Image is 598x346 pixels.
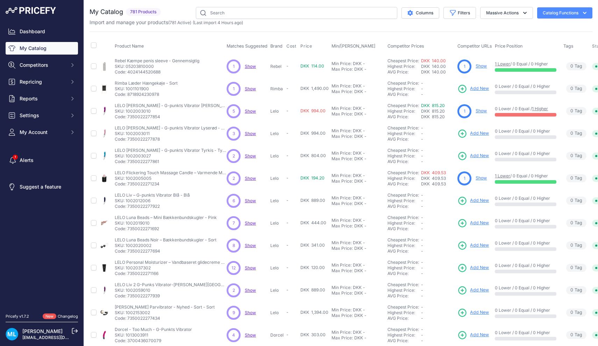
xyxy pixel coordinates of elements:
[270,176,284,181] p: Lelo
[476,63,487,69] a: Show
[245,310,256,315] a: Show
[537,7,592,19] button: Catalog Functions
[457,84,489,94] a: Add New
[332,89,353,94] div: Max Price:
[387,192,419,198] a: Cheapest Price:
[470,264,489,271] span: Add New
[115,260,227,265] p: LELO Personal Moisturizer – Vandbaseret glidecreme 75 ml - 75 ml
[470,309,489,316] span: Add New
[566,107,586,115] span: Tag
[387,243,421,248] div: Highest Price:
[22,328,63,334] a: [PERSON_NAME]
[332,223,353,229] div: Max Price:
[570,63,573,70] span: 0
[354,66,363,72] div: DKK
[387,86,421,92] div: Highest Price:
[495,196,556,201] p: 0 Lower / 0 Equal / 0 Higher
[443,7,476,19] button: Filters
[457,218,489,228] a: Add New
[401,7,439,19] button: Columns
[566,219,586,227] span: Tag
[20,95,65,102] span: Reports
[354,156,363,162] div: DKK
[387,237,419,242] a: Cheapest Price:
[362,83,365,89] div: -
[300,43,312,49] span: Price
[470,332,489,338] span: Add New
[286,153,289,158] span: -
[115,125,227,131] p: LELO [PERSON_NAME] - G-punkts Vibrator Lyserød - Pink
[286,242,289,248] span: -
[457,263,489,273] a: Add New
[353,150,362,156] div: DKK
[332,201,353,206] div: Max Price:
[387,170,419,175] a: Cheapest Price:
[286,43,296,49] span: Cost
[300,43,313,49] button: Price
[300,175,325,181] span: DKK 194.20
[115,148,227,153] p: LELO [PERSON_NAME] - G-punkts Vibrator Tyrkis - Tyrkis
[464,175,465,182] span: 1
[363,134,366,139] div: -
[387,136,421,142] div: AVG Price:
[286,130,289,136] span: -
[270,64,284,69] p: Rebel
[115,192,190,198] p: LELO Liv – G-punkts Vibrator Blå - Blå
[387,64,421,69] div: Highest Price:
[90,7,123,17] h2: My Catalog
[245,198,256,203] a: Show
[168,20,191,25] span: ( )
[115,69,199,75] p: Code: 4024144520688
[354,178,363,184] div: DKK
[457,196,489,206] a: Add New
[286,198,289,203] span: -
[495,106,556,112] p: 0 Lower / 0 Equal /
[115,198,190,204] p: SKU: 1002012006
[115,159,227,164] p: Code: 7350022277861
[421,192,423,198] span: -
[115,136,227,142] p: Code: 7350022277878
[470,197,489,204] span: Add New
[115,243,216,248] p: SKU: 1002020002
[245,176,256,181] span: Show
[20,78,65,85] span: Repricing
[270,43,283,49] span: Brand
[387,153,421,159] div: Highest Price:
[362,218,365,223] div: -
[387,92,421,97] div: AVG Price:
[286,63,289,69] span: -
[387,114,421,120] div: AVG Price:
[233,175,235,182] span: 2
[270,108,284,114] p: Lelo
[421,243,423,248] span: -
[115,92,178,97] p: Code: 8718924230978
[353,218,362,223] div: DKK
[354,246,363,251] div: DKK
[566,62,586,70] span: Tag
[332,43,376,49] span: Min/[PERSON_NAME]
[570,153,573,159] span: 0
[115,58,199,64] p: Rebel Kæmpe penis sleeve - Gennemsigtig
[300,108,326,113] span: DKK 994.00
[170,20,190,25] a: 781 Active
[245,131,256,136] span: Show
[245,220,256,226] a: Show
[353,195,362,201] div: DKK
[387,327,419,332] a: Cheapest Price:
[363,223,366,229] div: -
[245,64,256,69] span: Show
[421,159,423,164] span: -
[270,153,284,159] p: Lelo
[6,76,78,88] button: Repricing
[464,108,465,114] span: 1
[570,130,573,137] span: 0
[233,242,235,249] span: 8
[421,103,445,108] a: DKK 815.20
[421,170,446,175] a: DKK 409.53
[566,241,586,249] span: Tag
[495,240,556,246] p: 0 Lower / 0 Equal / 0 Higher
[495,173,510,178] a: 1 Lower
[362,61,365,66] div: -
